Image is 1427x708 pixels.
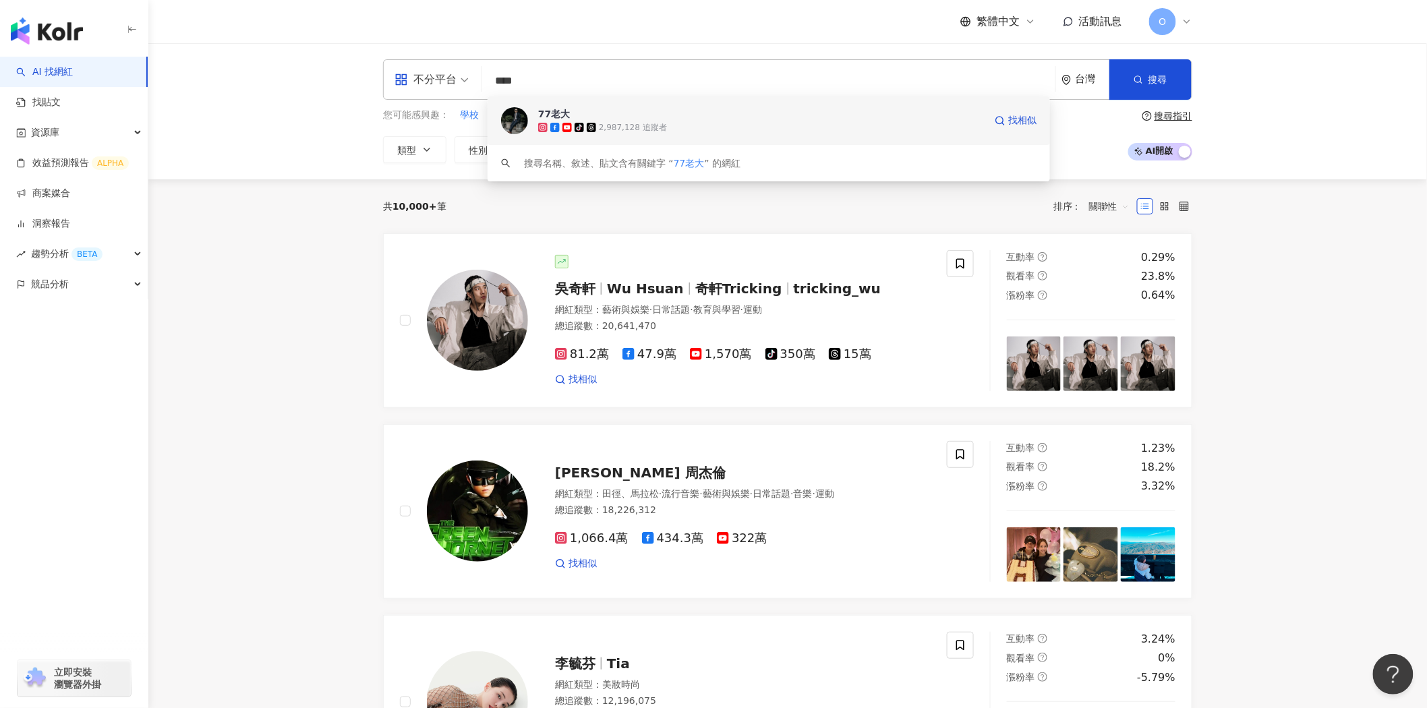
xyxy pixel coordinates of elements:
[16,65,73,79] a: searchAI 找網紅
[555,678,931,692] div: 網紅類型 ：
[1053,196,1137,217] div: 排序：
[1007,442,1035,453] span: 互動率
[794,281,881,297] span: tricking_wu
[1141,250,1175,265] div: 0.29%
[395,69,457,90] div: 不分平台
[1076,73,1109,85] div: 台灣
[602,488,659,499] span: 田徑、馬拉松
[1159,651,1175,666] div: 0%
[765,347,815,361] span: 350萬
[690,304,693,315] span: ·
[599,122,667,134] div: 2,987,128 追蹤者
[1038,462,1047,471] span: question-circle
[555,281,595,297] span: 吳奇軒
[1038,443,1047,452] span: question-circle
[383,109,449,122] span: 您可能感興趣：
[1373,654,1414,695] iframe: Help Scout Beacon - Open
[1109,59,1192,100] button: 搜尋
[790,488,793,499] span: ·
[1007,481,1035,492] span: 漲粉率
[693,304,740,315] span: 教育與學習
[977,14,1020,29] span: 繁體中文
[703,488,750,499] span: 藝術與娛樂
[555,531,629,545] span: 1,066.4萬
[555,303,931,317] div: 網紅類型 ：
[753,488,790,499] span: 日常話題
[383,136,446,163] button: 類型
[1007,633,1035,644] span: 互動率
[555,504,931,517] div: 總追蹤數 ： 18,226,312
[31,117,59,148] span: 資源庫
[662,488,699,499] span: 流行音樂
[649,304,652,315] span: ·
[1038,672,1047,682] span: question-circle
[397,145,416,156] span: 類型
[1007,252,1035,262] span: 互動率
[16,217,70,231] a: 洞察報告
[1038,252,1047,262] span: question-circle
[555,488,931,501] div: 網紅類型 ：
[1159,14,1166,29] span: O
[740,304,743,315] span: ·
[459,108,479,123] button: 學校
[555,655,595,672] span: 李毓芬
[538,107,570,121] div: 77老大
[555,557,597,570] a: 找相似
[1007,461,1035,472] span: 觀看率
[1064,527,1118,582] img: post-image
[392,201,437,212] span: 10,000+
[524,156,740,171] div: 搜尋名稱、敘述、貼文含有關鍵字 “ ” 的網紅
[31,269,69,299] span: 競品分析
[16,156,129,170] a: 效益預測報告ALPHA
[1007,290,1035,301] span: 漲粉率
[1008,114,1037,127] span: 找相似
[1121,336,1175,391] img: post-image
[794,488,813,499] span: 音樂
[652,304,690,315] span: 日常話題
[395,73,408,86] span: appstore
[383,201,446,212] div: 共 筆
[1141,460,1175,475] div: 18.2%
[1007,270,1035,281] span: 觀看率
[674,158,705,169] span: 77老大
[813,488,815,499] span: ·
[1141,269,1175,284] div: 23.8%
[16,187,70,200] a: 商案媒合
[16,249,26,259] span: rise
[607,655,630,672] span: Tia
[1142,111,1152,121] span: question-circle
[469,145,488,156] span: 性別
[1007,336,1061,391] img: post-image
[1155,111,1192,121] div: 搜尋指引
[22,668,48,689] img: chrome extension
[690,347,752,361] span: 1,570萬
[717,531,767,545] span: 322萬
[1141,632,1175,647] div: 3.24%
[622,347,676,361] span: 47.9萬
[569,557,597,570] span: 找相似
[1141,479,1175,494] div: 3.32%
[1079,15,1122,28] span: 活動訊息
[383,424,1192,599] a: KOL Avatar[PERSON_NAME] 周杰倫網紅類型：田徑、馬拉松·流行音樂·藝術與娛樂·日常話題·音樂·運動總追蹤數：18,226,3121,066.4萬434.3萬322萬找相似互...
[1038,291,1047,300] span: question-circle
[995,107,1037,134] a: 找相似
[460,109,479,122] span: 學校
[1038,271,1047,281] span: question-circle
[555,465,726,481] span: [PERSON_NAME] 周杰倫
[555,320,931,333] div: 總追蹤數 ： 20,641,470
[555,695,931,708] div: 總追蹤數 ： 12,196,075
[1007,653,1035,663] span: 觀看率
[1089,196,1130,217] span: 關聯性
[427,461,528,562] img: KOL Avatar
[501,107,528,134] img: KOL Avatar
[1141,441,1175,456] div: 1.23%
[743,304,762,315] span: 運動
[1007,527,1061,582] img: post-image
[1064,336,1118,391] img: post-image
[569,373,597,386] span: 找相似
[555,347,609,361] span: 81.2萬
[1038,481,1047,491] span: question-circle
[1038,653,1047,662] span: question-circle
[1121,527,1175,582] img: post-image
[1141,288,1175,303] div: 0.64%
